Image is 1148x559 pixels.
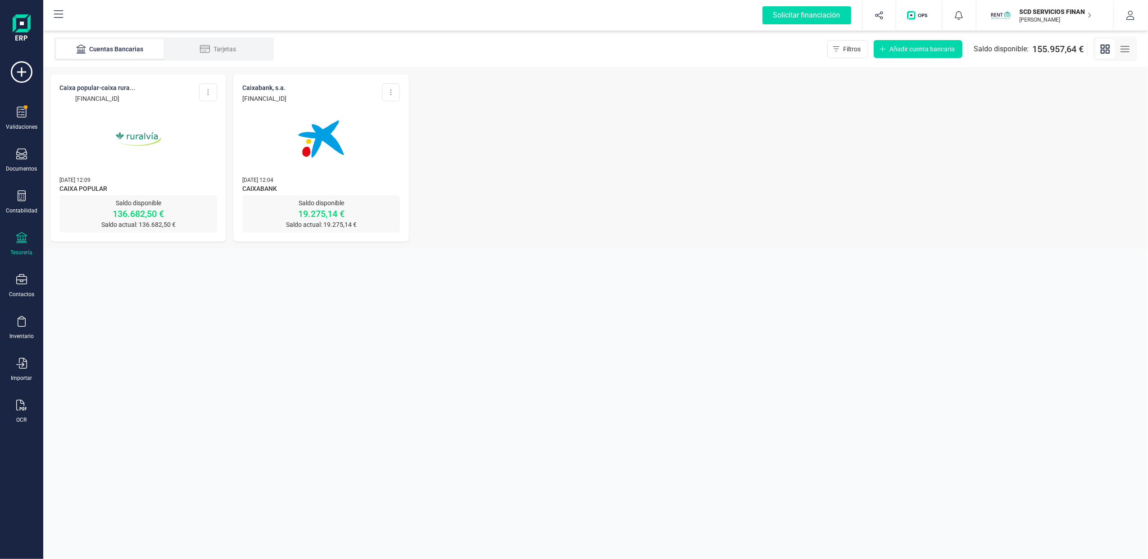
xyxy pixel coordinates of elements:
[182,45,254,54] div: Tarjetas
[242,177,273,183] span: [DATE] 12:04
[59,220,217,229] p: Saldo actual: 136.682,50 €
[242,207,400,220] p: 19.275,14 €
[6,123,37,131] div: Validaciones
[752,1,862,30] button: Solicitar financiación
[874,40,962,58] button: Añadir cuenta bancaria
[974,44,1029,54] span: Saldo disponible:
[59,184,217,195] span: CAIXA POPULAR
[11,249,33,256] div: Tesorería
[17,416,27,424] div: OCR
[74,45,146,54] div: Cuentas Bancarias
[987,1,1103,30] button: SCSCD SERVICIOS FINANCIEROS SL[PERSON_NAME]
[242,198,400,207] p: Saldo disponible
[843,45,861,54] span: Filtros
[59,94,135,103] p: [FINANCIAL_ID]
[242,220,400,229] p: Saldo actual: 19.275,14 €
[889,45,955,54] span: Añadir cuenta bancaria
[13,14,31,43] img: Logo Finanedi
[242,83,286,92] p: CAIXABANK, S.A.
[59,177,91,183] span: [DATE] 12:09
[762,6,851,24] div: Solicitar financiación
[1020,16,1092,23] p: [PERSON_NAME]
[991,5,1011,25] img: SC
[11,374,32,382] div: Importar
[59,83,135,92] p: CAIXA POPULAR-CAIXA RURA...
[827,40,868,58] button: Filtros
[59,207,217,220] p: 136.682,50 €
[242,184,400,195] span: CAIXABANK
[6,165,37,172] div: Documentos
[902,1,936,30] button: Logo de OPS
[6,207,37,214] div: Contabilidad
[1032,43,1084,55] span: 155.957,64 €
[1020,7,1092,16] p: SCD SERVICIOS FINANCIEROS SL
[242,94,286,103] p: [FINANCIAL_ID]
[59,198,217,207] p: Saldo disponible
[9,291,34,298] div: Contactos
[907,11,931,20] img: Logo de OPS
[9,333,34,340] div: Inventario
